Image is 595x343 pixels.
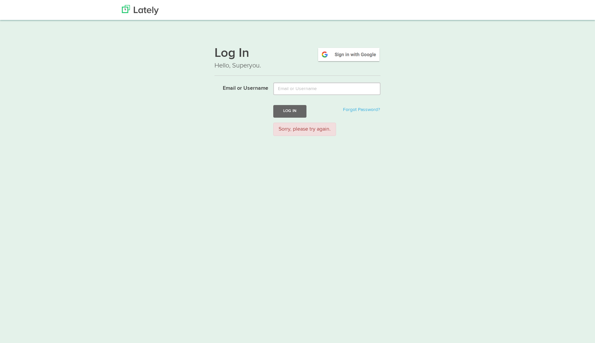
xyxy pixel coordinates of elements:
a: Forgot Password? [343,107,380,112]
input: Email or Username [273,82,381,95]
button: Log In [273,105,306,117]
img: Lately [122,5,159,15]
div: Sorry, please try again. [273,123,336,136]
h1: Log In [214,47,381,61]
p: Hello, Superyou. [214,61,381,70]
img: google-signin.png [317,47,381,62]
label: Email or Username [210,82,268,92]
